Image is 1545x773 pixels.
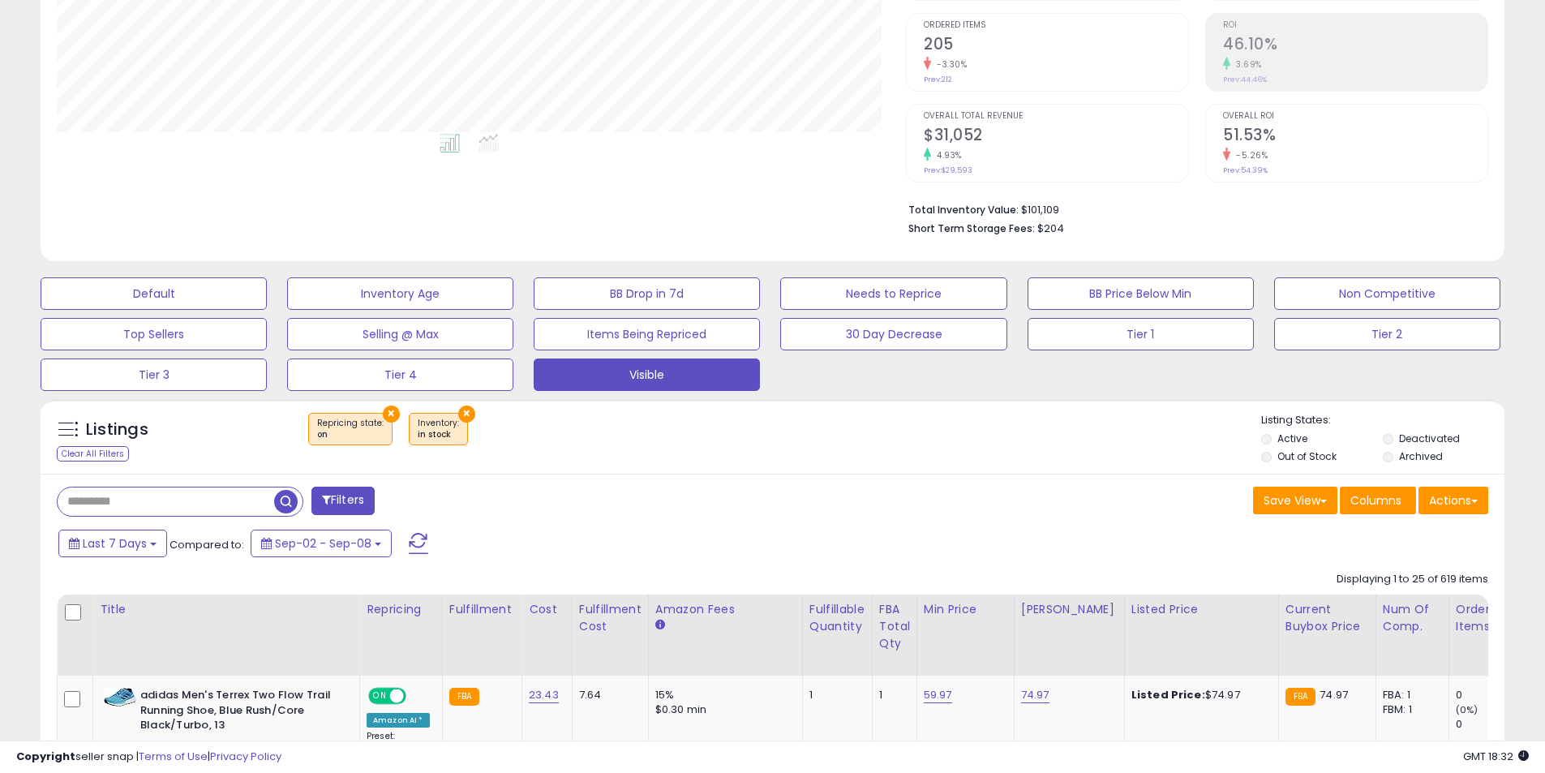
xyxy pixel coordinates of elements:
[908,199,1476,218] li: $101,109
[908,221,1035,235] b: Short Term Storage Fees:
[534,277,760,310] button: BB Drop in 7d
[1456,703,1478,716] small: (0%)
[41,318,267,350] button: Top Sellers
[1340,487,1416,514] button: Columns
[809,688,860,702] div: 1
[924,35,1188,57] h2: 205
[1456,601,1515,635] div: Ordered Items
[655,618,665,633] small: Amazon Fees.
[1131,688,1266,702] div: $74.97
[287,318,513,350] button: Selling @ Max
[311,487,375,515] button: Filters
[458,406,475,423] button: ×
[287,359,513,391] button: Tier 4
[655,688,790,702] div: 15%
[86,419,148,441] h5: Listings
[1456,688,1521,702] div: 0
[16,749,281,765] div: seller snap | |
[41,277,267,310] button: Default
[579,688,636,702] div: 7.64
[1230,149,1268,161] small: -5.26%
[924,21,1188,30] span: Ordered Items
[1399,432,1460,445] label: Deactivated
[534,359,760,391] button: Visible
[1253,487,1337,514] button: Save View
[100,601,353,618] div: Title
[41,359,267,391] button: Tier 3
[924,165,972,175] small: Prev: $29,593
[449,688,479,706] small: FBA
[1261,413,1504,428] p: Listing States:
[529,687,559,703] a: 23.43
[370,689,390,703] span: ON
[1028,318,1254,350] button: Tier 1
[170,537,244,552] span: Compared to:
[1223,75,1267,84] small: Prev: 44.46%
[1037,221,1064,236] span: $204
[1223,126,1487,148] h2: 51.53%
[780,318,1006,350] button: 30 Day Decrease
[931,149,962,161] small: 4.93%
[780,277,1006,310] button: Needs to Reprice
[58,530,167,557] button: Last 7 Days
[1399,449,1443,463] label: Archived
[1383,702,1436,717] div: FBM: 1
[317,417,384,441] span: Repricing state :
[924,112,1188,121] span: Overall Total Revenue
[879,688,904,702] div: 1
[924,126,1188,148] h2: $31,052
[1337,572,1488,587] div: Displaying 1 to 25 of 619 items
[251,530,392,557] button: Sep-02 - Sep-08
[1456,717,1521,732] div: 0
[1274,277,1500,310] button: Non Competitive
[879,601,910,652] div: FBA Total Qty
[383,406,400,423] button: ×
[140,688,337,737] b: adidas Men's Terrex Two Flow Trail Running Shoe, Blue Rush/Core Black/Turbo, 13
[404,689,430,703] span: OFF
[655,601,796,618] div: Amazon Fees
[579,601,642,635] div: Fulfillment Cost
[418,417,459,441] span: Inventory :
[418,429,459,440] div: in stock
[57,446,129,462] div: Clear All Filters
[1285,601,1369,635] div: Current Buybox Price
[275,535,371,552] span: Sep-02 - Sep-08
[655,702,790,717] div: $0.30 min
[317,429,384,440] div: on
[1021,687,1049,703] a: 74.97
[1131,601,1272,618] div: Listed Price
[1350,492,1401,509] span: Columns
[83,535,147,552] span: Last 7 Days
[1383,601,1442,635] div: Num of Comp.
[449,601,515,618] div: Fulfillment
[1223,165,1268,175] small: Prev: 54.39%
[210,749,281,764] a: Privacy Policy
[529,601,565,618] div: Cost
[1021,601,1118,618] div: [PERSON_NAME]
[534,318,760,350] button: Items Being Repriced
[1223,112,1487,121] span: Overall ROI
[924,601,1007,618] div: Min Price
[908,203,1019,217] b: Total Inventory Value:
[367,713,430,728] div: Amazon AI *
[1285,688,1315,706] small: FBA
[924,75,952,84] small: Prev: 212
[1277,449,1337,463] label: Out of Stock
[367,601,436,618] div: Repricing
[16,749,75,764] strong: Copyright
[1131,687,1205,702] b: Listed Price:
[1320,687,1348,702] span: 74.97
[1277,432,1307,445] label: Active
[104,688,136,706] img: 41IMKU21-OL._SL40_.jpg
[1223,35,1487,57] h2: 46.10%
[931,58,967,71] small: -3.30%
[809,601,865,635] div: Fulfillable Quantity
[1274,318,1500,350] button: Tier 2
[1028,277,1254,310] button: BB Price Below Min
[1223,21,1487,30] span: ROI
[1463,749,1529,764] span: 2025-09-16 18:32 GMT
[1230,58,1262,71] small: 3.69%
[1383,688,1436,702] div: FBA: 1
[1418,487,1488,514] button: Actions
[924,687,952,703] a: 59.97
